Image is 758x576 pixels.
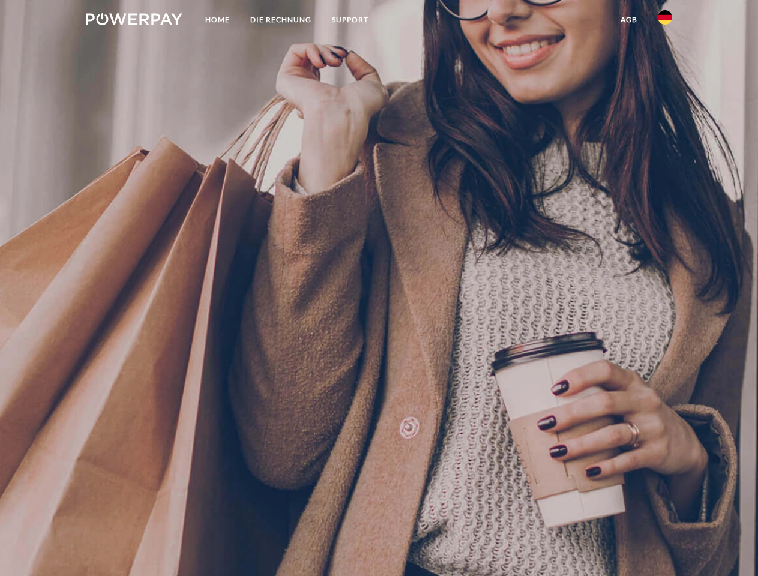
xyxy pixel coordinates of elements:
[322,9,379,31] a: SUPPORT
[240,9,322,31] a: DIE RECHNUNG
[658,10,672,25] img: de
[86,13,182,25] img: logo-powerpay-white.svg
[610,9,648,31] a: agb
[195,9,240,31] a: Home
